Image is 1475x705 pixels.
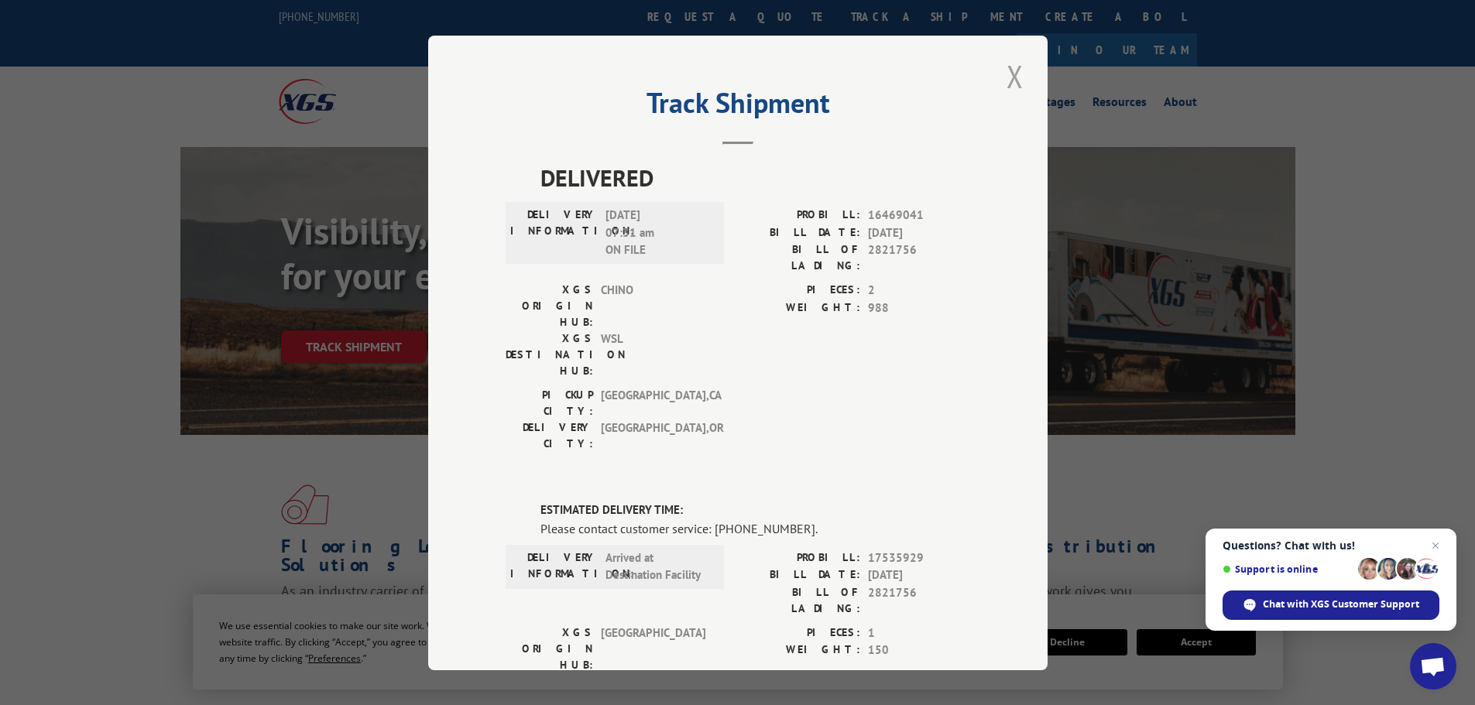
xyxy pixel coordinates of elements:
[1223,539,1439,552] span: Questions? Chat with us!
[540,518,970,537] div: Please contact customer service: [PHONE_NUMBER].
[510,207,598,259] label: DELIVERY INFORMATION:
[738,549,860,566] label: PROBILL:
[540,160,970,195] span: DELIVERED
[738,241,860,274] label: BILL OF LADING:
[868,207,970,224] span: 16469041
[601,282,705,330] span: CHINO
[506,419,593,452] label: DELIVERY CITY:
[738,584,860,616] label: BILL OF LADING:
[1002,55,1028,98] button: Close modal
[601,419,705,452] span: [GEOGRAPHIC_DATA] , OR
[540,501,970,519] label: ESTIMATED DELIVERY TIME:
[738,642,860,659] label: WEIGHT:
[1223,563,1353,575] span: Support is online
[868,241,970,274] span: 2821756
[601,330,705,379] span: WSL
[868,282,970,299] span: 2
[738,624,860,642] label: PIECES:
[601,387,705,419] span: [GEOGRAPHIC_DATA] , CA
[738,566,860,584] label: BILL DATE:
[868,642,970,659] span: 150
[506,282,593,330] label: XGS ORIGIN HUB:
[506,330,593,379] label: XGS DESTINATION HUB:
[868,549,970,566] span: 17535929
[868,299,970,317] span: 988
[605,207,710,259] span: [DATE] 07:31 am ON FILE
[1410,643,1456,690] a: Open chat
[738,207,860,224] label: PROBILL:
[738,282,860,299] label: PIECES:
[506,92,970,121] h2: Track Shipment
[738,299,860,317] label: WEIGHT:
[868,224,970,241] span: [DATE]
[738,224,860,241] label: BILL DATE:
[1223,590,1439,620] span: Chat with XGS Customer Support
[601,624,705,672] span: [GEOGRAPHIC_DATA]
[506,387,593,419] label: PICKUP CITY:
[868,584,970,616] span: 2821756
[1263,597,1419,611] span: Chat with XGS Customer Support
[506,624,593,672] label: XGS ORIGIN HUB:
[510,549,598,584] label: DELIVERY INFORMATION:
[868,624,970,642] span: 1
[868,566,970,584] span: [DATE]
[605,549,710,584] span: Arrived at Destination Facility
